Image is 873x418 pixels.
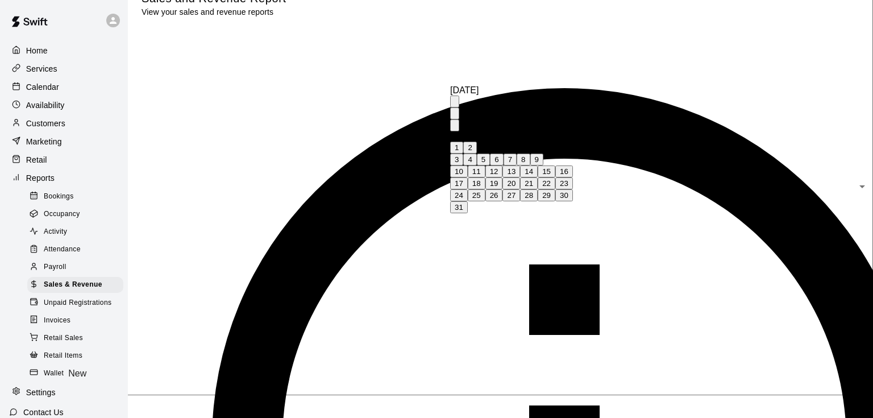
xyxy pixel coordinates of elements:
span: Friday [522,131,528,142]
p: Services [26,63,57,75]
button: 20 [502,177,520,189]
button: 27 [502,189,520,201]
button: 14 [520,165,538,177]
p: Contact Us [23,407,64,418]
span: New [64,369,91,378]
span: Bookings [44,191,74,202]
span: Occupancy [44,209,80,220]
p: Retail [26,154,47,165]
button: 23 [555,177,573,189]
span: Wallet [44,368,64,379]
span: Unpaid Registrations [44,297,111,309]
button: 2 [463,142,476,154]
div: [DATE] [450,85,573,96]
button: 6 [490,154,503,165]
button: 5 [477,154,490,165]
button: 22 [538,177,555,189]
button: 17 [450,177,468,189]
button: 24 [450,189,468,201]
p: Availability [26,100,65,111]
button: 7 [504,154,517,165]
button: 21 [520,177,538,189]
span: Monday [495,131,502,142]
span: Retail Items [44,350,82,362]
button: 10 [450,165,468,177]
button: 28 [520,189,538,201]
p: Calendar [26,81,59,93]
p: Reports [26,172,55,184]
button: 13 [502,165,520,177]
button: 11 [468,165,485,177]
p: View your sales and revenue reports [142,6,286,18]
button: 26 [485,189,503,201]
span: Sunday [489,131,495,142]
span: Wednesday [508,131,517,142]
span: Payroll [44,262,66,273]
button: 31 [450,201,468,213]
p: Home [26,45,48,56]
button: 9 [530,154,543,165]
p: Customers [26,118,65,129]
span: Retail Sales [44,333,83,344]
button: Previous month [450,107,459,119]
span: Thursday [517,131,522,142]
button: 15 [538,165,555,177]
button: 4 [463,154,476,165]
button: 29 [538,189,555,201]
button: calendar view is open, switch to year view [450,96,459,107]
span: Attendance [44,244,81,255]
button: 25 [468,189,485,201]
p: Settings [26,387,56,398]
button: 30 [555,189,573,201]
button: 3 [450,154,463,165]
button: 16 [555,165,573,177]
span: Sales & Revenue [44,279,102,291]
button: 19 [485,177,503,189]
p: Marketing [26,136,62,147]
button: Next month [450,119,459,131]
button: 18 [468,177,485,189]
button: 8 [517,154,530,165]
span: Tuesday [502,131,508,142]
button: 1 [450,142,463,154]
span: Saturday [528,131,534,142]
span: Activity [44,226,67,238]
span: Invoices [44,315,70,326]
button: 12 [485,165,503,177]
